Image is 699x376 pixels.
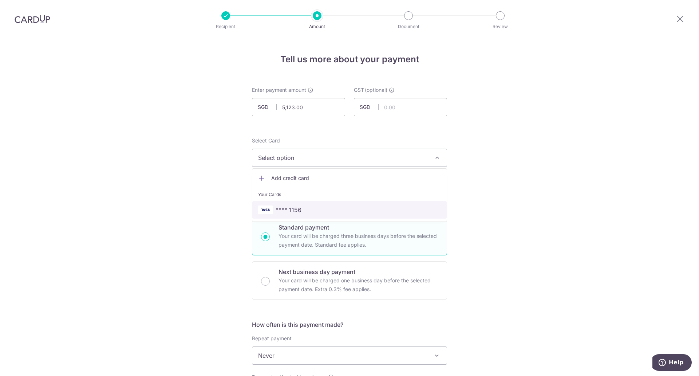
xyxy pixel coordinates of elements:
[290,23,344,30] p: Amount
[252,86,306,94] span: Enter payment amount
[199,23,253,30] p: Recipient
[252,347,447,364] span: Never
[258,205,273,214] img: VISA
[360,103,379,111] span: SGD
[252,172,447,185] a: Add credit card
[354,86,364,94] span: GST
[473,23,527,30] p: Review
[15,15,50,23] img: CardUp
[258,191,281,198] span: Your Cards
[279,232,438,249] p: Your card will be charged three business days before the selected payment date. Standard fee appl...
[252,98,345,116] input: 0.00
[652,354,692,372] iframe: Opens a widget where you can find more information
[252,335,292,342] label: Repeat payment
[279,276,438,294] p: Your card will be charged one business day before the selected payment date. Extra 0.3% fee applies.
[279,223,438,232] p: Standard payment
[258,103,277,111] span: SGD
[252,168,447,222] ul: Select option
[252,53,447,66] h4: Tell us more about your payment
[252,137,280,144] span: translation missing: en.payables.payment_networks.credit_card.summary.labels.select_card
[252,320,447,329] h5: How often is this payment made?
[271,175,441,182] span: Add credit card
[258,153,428,162] span: Select option
[382,23,435,30] p: Document
[354,98,447,116] input: 0.00
[279,267,438,276] p: Next business day payment
[252,149,447,167] button: Select option
[365,86,387,94] span: (optional)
